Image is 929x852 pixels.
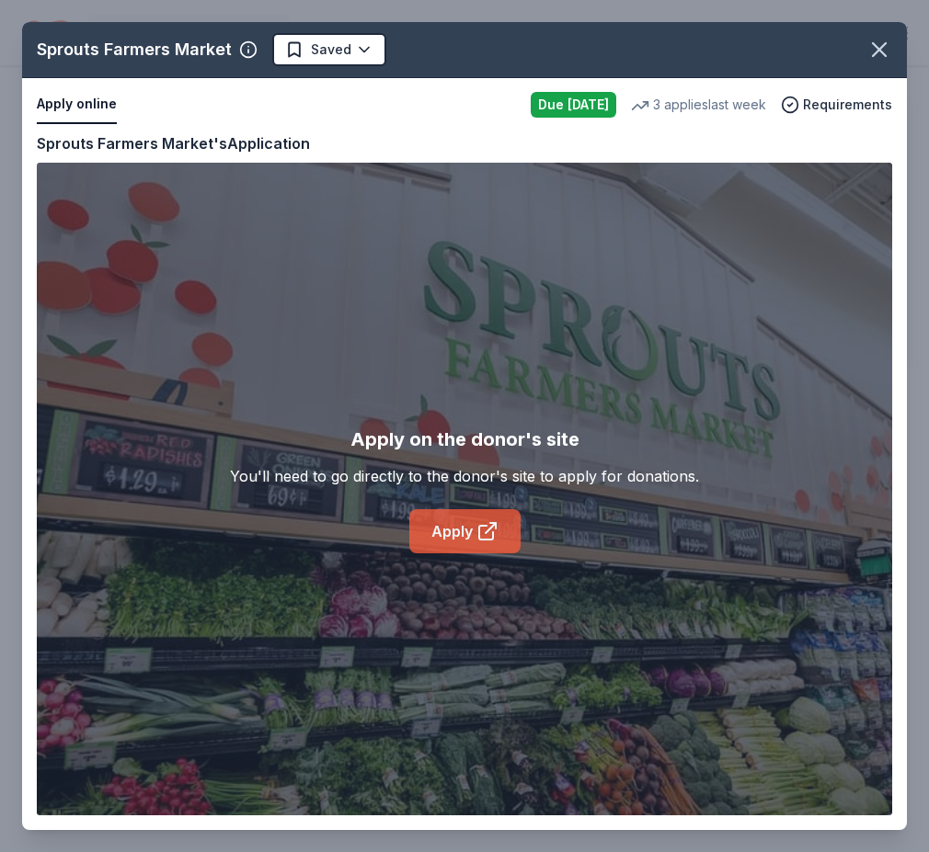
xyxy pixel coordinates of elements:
div: 3 applies last week [631,94,766,116]
a: Apply [409,509,521,553]
button: Saved [272,33,386,66]
button: Apply online [37,85,117,124]
button: Requirements [781,94,892,116]
div: Due [DATE] [531,92,616,118]
div: Apply on the donor's site [350,425,579,454]
div: You'll need to go directly to the donor's site to apply for donations. [230,465,699,487]
span: Saved [311,39,351,61]
span: Requirements [803,94,892,116]
div: Sprouts Farmers Market [37,35,232,64]
div: Sprouts Farmers Market's Application [37,131,310,155]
